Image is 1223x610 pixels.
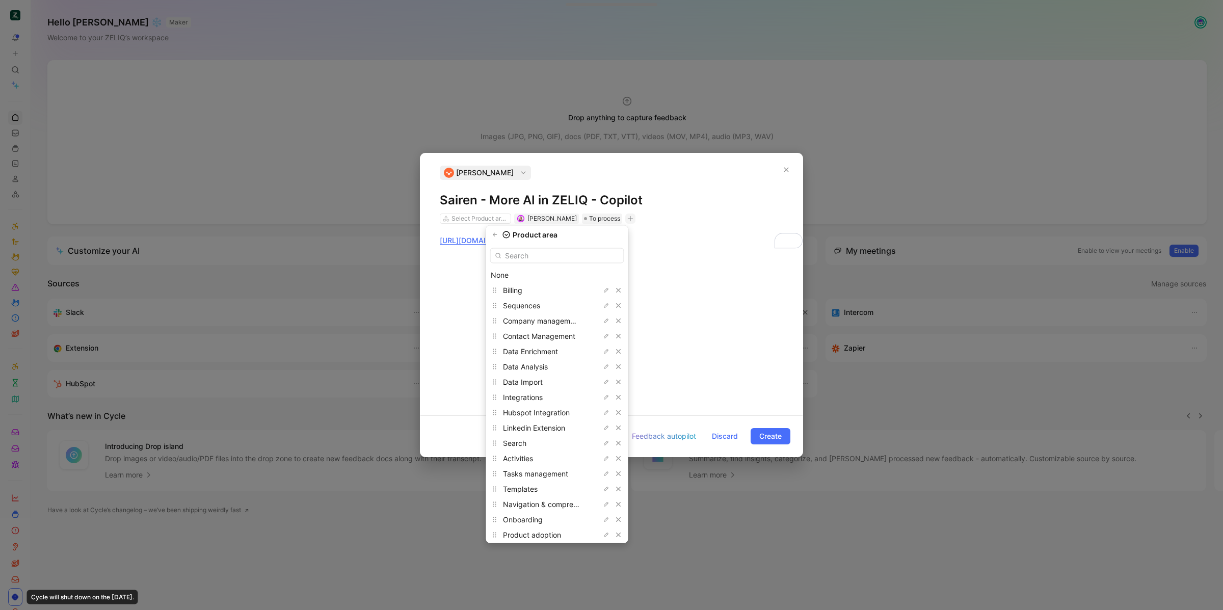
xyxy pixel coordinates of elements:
span: Search [503,439,526,447]
span: Data Analysis [503,362,548,371]
span: Templates [503,485,538,493]
div: Product adoption [486,527,628,543]
div: Linkedin Extension [486,420,628,436]
div: None [491,269,624,281]
div: Templates [486,482,628,497]
span: Onboarding [503,515,543,524]
span: Product adoption [503,531,561,539]
span: Company management [503,316,581,325]
span: Integrations [503,393,543,402]
div: Navigation & comprehension [486,497,628,512]
div: Search [486,436,628,451]
div: Data Analysis [486,359,628,375]
div: Activities [486,451,628,466]
span: Contact Management [503,332,575,340]
div: Company management [486,313,628,329]
div: Integrations [486,390,628,405]
div: Hubspot Integration [486,405,628,420]
div: Sequences [486,298,628,313]
span: Navigation & comprehension [503,500,599,509]
span: Data Import [503,378,543,386]
div: Data Import [486,375,628,390]
div: Onboarding [486,512,628,527]
span: Activities [503,454,533,463]
div: Cycle will shut down on the [DATE]. [27,590,138,604]
div: Data Enrichment [486,344,628,359]
span: Linkedin Extension [503,423,565,432]
span: Data Enrichment [503,347,558,356]
input: Search [490,248,624,263]
span: Sequences [503,301,540,310]
span: Tasks management [503,469,568,478]
div: Product area [486,230,628,240]
div: Billing [486,283,628,298]
div: Tasks management [486,466,628,482]
div: Contact Management [486,329,628,344]
span: Hubspot Integration [503,408,570,417]
span: Billing [503,286,522,295]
